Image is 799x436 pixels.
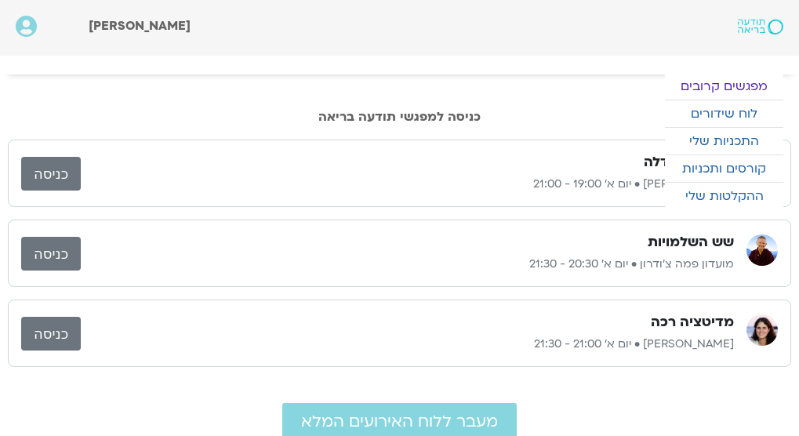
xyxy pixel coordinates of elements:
[746,314,778,346] img: מיכל גורל
[665,100,783,127] a: לוח שידורים
[644,153,734,172] h3: סגולת המנדלה
[648,233,734,252] h3: שש השלמויות
[21,317,81,351] a: כניסה
[665,155,783,182] a: קורסים ותכניות
[665,128,783,154] a: התכניות שלי
[89,17,191,35] span: [PERSON_NAME]
[8,110,791,124] h2: כניסה למפגשי תודעה בריאה
[301,412,498,431] span: מעבר ללוח האירועים המלא
[651,313,734,332] h3: מדיטציה רכה
[21,237,81,271] a: כניסה
[81,175,734,194] p: [PERSON_NAME] • יום א׳ 19:00 - 21:00
[665,183,783,209] a: ההקלטות שלי
[81,255,734,274] p: מועדון פמה צ'ודרון • יום א׳ 20:30 - 21:30
[81,335,734,354] p: [PERSON_NAME] • יום א׳ 21:00 - 21:30
[665,73,783,100] a: מפגשים קרובים
[746,234,778,266] img: מועדון פמה צ'ודרון
[21,157,81,191] a: כניסה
